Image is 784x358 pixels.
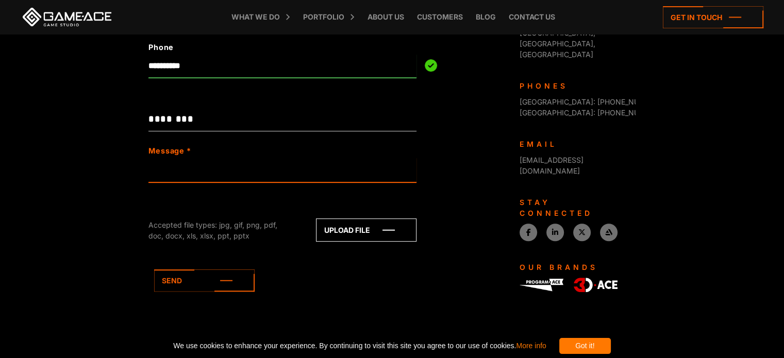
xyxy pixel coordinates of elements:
img: 3D-Ace [574,278,618,292]
div: Accepted file types: jpg, gif, png, pdf, doc, docx, xls, xlsx, ppt, pptx [148,219,293,241]
a: Send [154,269,255,292]
div: Stay connected [520,197,628,218]
div: Phones [520,80,628,91]
a: Get in touch [663,6,763,28]
a: [EMAIL_ADDRESS][DOMAIN_NAME] [520,156,583,175]
img: Program-Ace [520,279,563,291]
div: Email [520,139,628,149]
div: Our Brands [520,262,628,272]
span: [GEOGRAPHIC_DATA]: [PHONE_NUMBER] [520,97,662,106]
span: [GEOGRAPHIC_DATA]: [PHONE_NUMBER] [520,108,662,117]
div: Got it! [559,338,611,354]
label: Message * [148,145,191,157]
label: Phone [148,42,363,53]
a: More info [516,342,546,350]
span: We use cookies to enhance your experience. By continuing to visit this site you agree to our use ... [173,338,546,354]
a: Upload file [316,218,416,242]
